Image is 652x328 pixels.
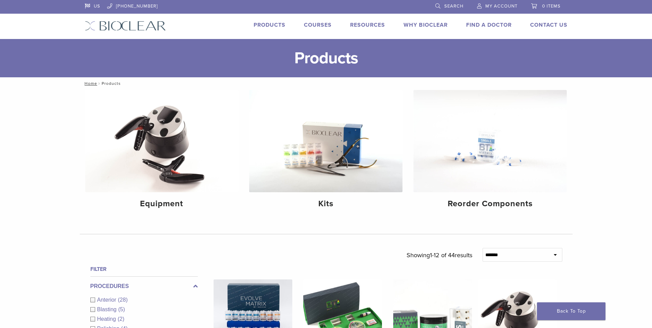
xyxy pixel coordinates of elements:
img: Reorder Components [413,90,567,192]
label: Procedures [90,282,198,290]
nav: Products [80,77,573,90]
p: Showing results [407,248,472,262]
a: Equipment [85,90,239,214]
span: (5) [118,306,125,312]
span: Blasting [97,306,118,312]
a: Contact Us [530,22,567,28]
span: (28) [118,297,128,303]
span: My Account [485,3,517,9]
a: Products [254,22,285,28]
h4: Kits [255,198,397,210]
a: Why Bioclear [404,22,448,28]
a: Courses [304,22,332,28]
a: Kits [249,90,402,214]
img: Kits [249,90,402,192]
span: Heating [97,316,118,322]
a: Back To Top [537,302,605,320]
h4: Filter [90,265,198,273]
span: Anterior [97,297,118,303]
a: Find A Doctor [466,22,512,28]
span: / [97,82,102,85]
a: Reorder Components [413,90,567,214]
span: 1-12 of 44 [430,251,455,259]
h4: Reorder Components [419,198,561,210]
span: (2) [118,316,125,322]
a: Resources [350,22,385,28]
img: Equipment [85,90,239,192]
img: Bioclear [85,21,166,31]
a: Home [82,81,97,86]
h4: Equipment [91,198,233,210]
span: Search [444,3,463,9]
span: 0 items [542,3,561,9]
